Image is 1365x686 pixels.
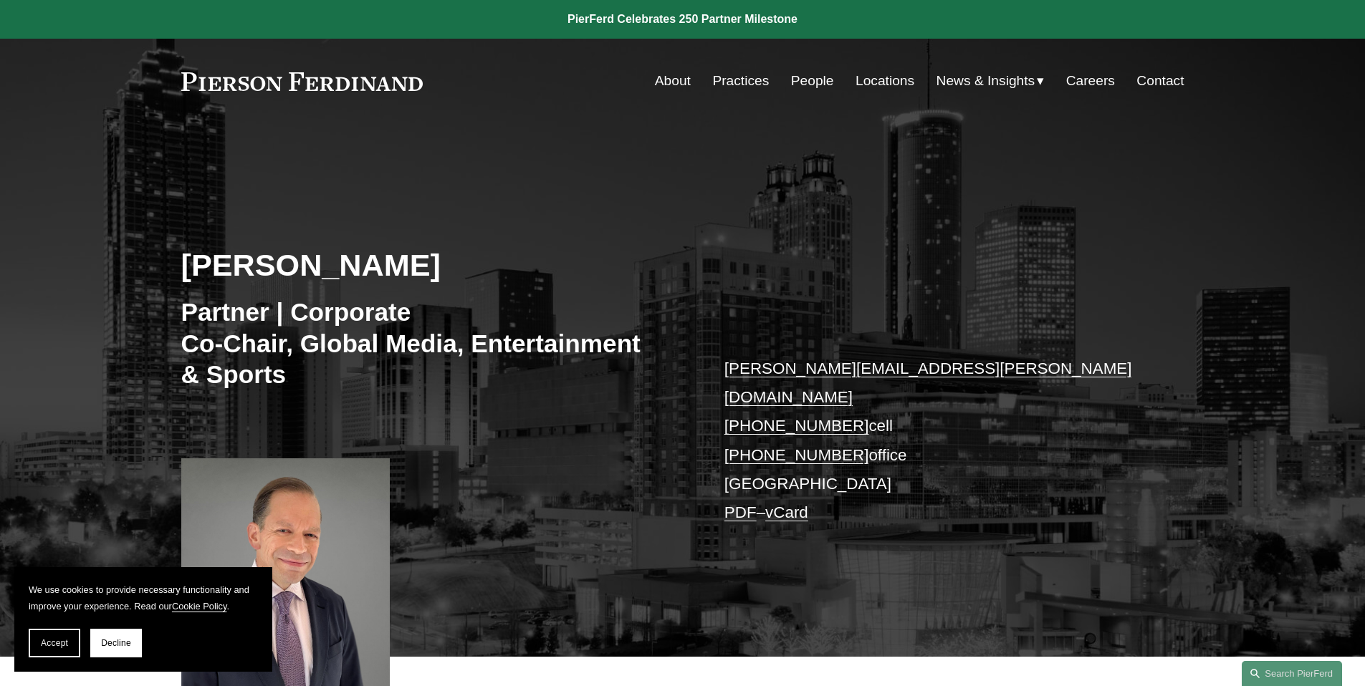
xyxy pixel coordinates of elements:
[1066,67,1115,95] a: Careers
[29,581,258,614] p: We use cookies to provide necessary functionality and improve your experience. Read our .
[101,638,131,648] span: Decline
[172,601,227,612] a: Cookie Policy
[14,567,272,672] section: Cookie banner
[765,503,808,521] a: vCard
[724,503,757,521] a: PDF
[712,67,769,95] a: Practices
[937,67,1045,95] a: folder dropdown
[724,354,1142,528] p: cell office [GEOGRAPHIC_DATA] –
[181,296,641,390] h3: Partner | Corporate Co-Chair, Global Media, Entertainment & Sports
[724,446,869,464] a: [PHONE_NUMBER]
[724,359,1132,406] a: [PERSON_NAME][EMAIL_ADDRESS][PERSON_NAME][DOMAIN_NAME]
[1242,661,1342,686] a: Search this site
[791,67,834,95] a: People
[41,638,68,648] span: Accept
[856,67,914,95] a: Locations
[90,629,142,657] button: Decline
[29,629,80,657] button: Accept
[724,417,869,435] a: [PHONE_NUMBER]
[655,67,691,95] a: About
[181,246,683,284] h2: [PERSON_NAME]
[937,69,1035,94] span: News & Insights
[1136,67,1184,95] a: Contact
